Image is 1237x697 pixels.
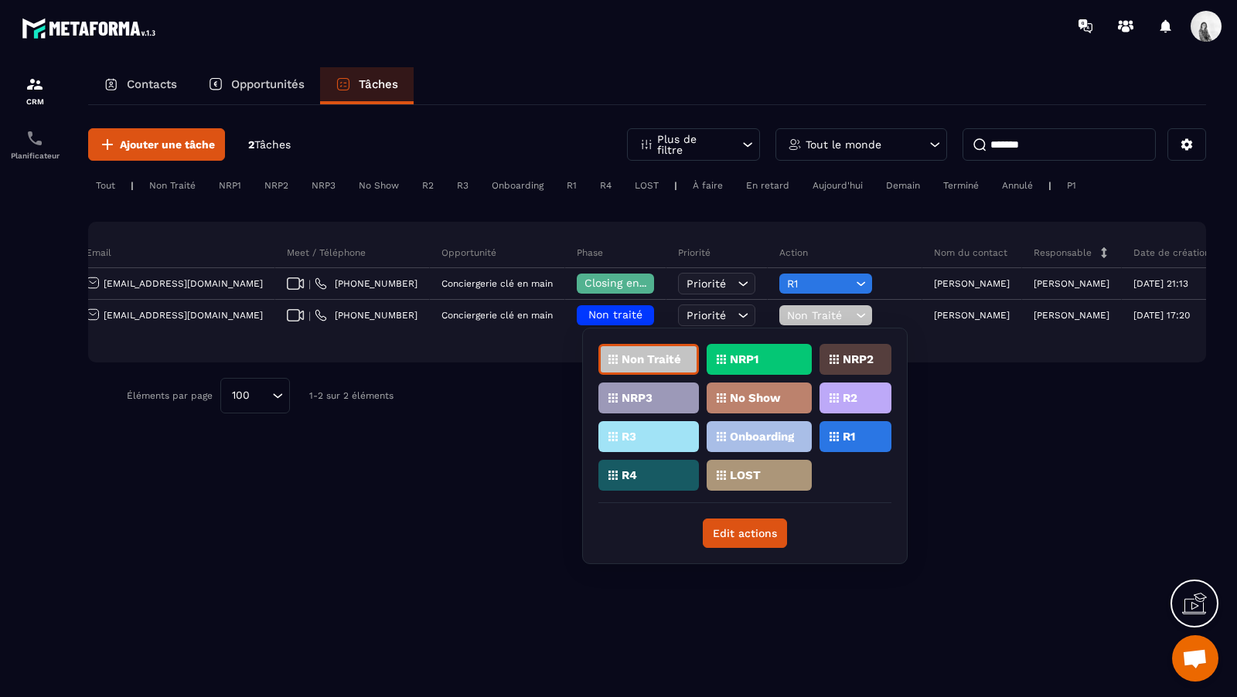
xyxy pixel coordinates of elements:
span: Non Traité [787,309,852,321]
p: Opportunité [441,246,496,259]
p: R4 [622,470,637,481]
span: Ajouter une tâche [120,137,215,152]
img: logo [22,14,161,42]
div: Ouvrir le chat [1172,635,1218,682]
p: Date de création [1133,246,1210,259]
span: | [308,310,311,321]
button: Ajouter une tâche [88,128,225,161]
img: formation [26,75,44,93]
p: Conciergerie clé en main [441,310,553,321]
p: Action [779,246,808,259]
p: [PERSON_NAME] [1034,278,1109,289]
p: Opportunités [231,77,305,91]
p: Nom du contact [934,246,1007,259]
a: Opportunités [193,67,320,104]
p: Éléments par page [127,390,213,401]
span: R1 [787,277,852,290]
span: Tâches [254,138,291,151]
div: Terminé [935,176,987,195]
div: R4 [592,176,619,195]
div: En retard [738,176,797,195]
span: | [308,278,311,290]
p: | [131,180,134,191]
div: R3 [449,176,476,195]
button: Edit actions [703,518,787,548]
p: [PERSON_NAME] [934,278,1010,289]
div: Search for option [220,378,290,413]
span: Closing en cours [584,277,673,289]
p: No Show [730,393,781,403]
p: LOST [730,470,761,481]
p: Contacts [127,77,177,91]
p: CRM [4,97,66,106]
p: [PERSON_NAME] [934,310,1010,321]
div: No Show [351,176,407,195]
div: À faire [685,176,731,195]
p: Non Traité [622,354,681,365]
p: [DATE] 17:20 [1133,310,1190,321]
a: Tâches [320,67,414,104]
a: schedulerschedulerPlanificateur [4,117,66,172]
a: formationformationCRM [4,63,66,117]
div: R2 [414,176,441,195]
div: NRP3 [304,176,343,195]
p: Priorité [678,246,711,259]
p: 2 [248,138,291,152]
p: | [1048,180,1051,191]
p: Conciergerie clé en main [441,278,553,289]
p: Tâches [359,77,398,91]
p: [DATE] 21:13 [1133,278,1188,289]
div: Annulé [994,176,1041,195]
div: Aujourd'hui [805,176,871,195]
div: Tout [88,176,123,195]
div: P1 [1059,176,1084,195]
p: Tout le monde [806,139,881,150]
p: NRP1 [730,354,758,365]
div: Demain [878,176,928,195]
input: Search for option [255,387,268,404]
div: NRP2 [257,176,296,195]
a: [PHONE_NUMBER] [315,277,417,290]
p: Planificateur [4,151,66,160]
p: Onboarding [730,431,794,442]
p: R2 [843,393,857,403]
img: scheduler [26,129,44,148]
p: Meet / Téléphone [287,246,366,259]
span: 100 [227,387,255,404]
p: | [674,180,677,191]
span: Non traité [588,308,642,321]
span: Priorité [687,309,726,321]
div: NRP1 [211,176,249,195]
p: NRP2 [843,354,874,365]
p: Email [86,246,111,259]
div: R1 [559,176,584,195]
p: NRP3 [622,393,653,403]
p: 1-2 sur 2 éléments [309,390,394,401]
a: Contacts [88,67,193,104]
p: [PERSON_NAME] [1034,310,1109,321]
p: R1 [843,431,855,442]
div: Onboarding [484,176,551,195]
p: Phase [577,246,603,259]
div: Non Traité [141,176,203,195]
span: Priorité [687,277,726,290]
div: LOST [627,176,666,195]
p: Plus de filtre [657,134,725,155]
p: Responsable [1034,246,1092,259]
p: R3 [622,431,636,442]
a: [PHONE_NUMBER] [315,309,417,321]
